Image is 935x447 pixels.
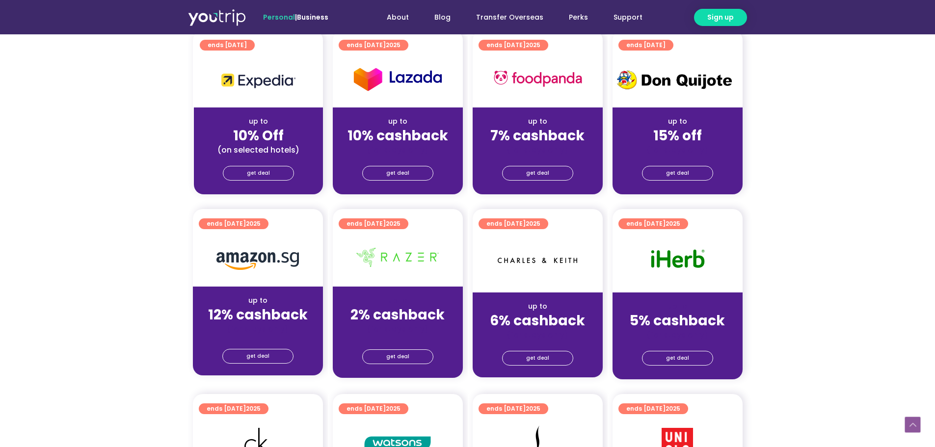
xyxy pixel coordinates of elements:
[526,41,540,49] span: 2025
[618,218,688,229] a: ends [DATE]2025
[263,12,295,22] span: Personal
[202,116,315,127] div: up to
[222,349,294,364] a: get deal
[642,166,713,181] a: get deal
[666,404,680,413] span: 2025
[618,40,673,51] a: ends [DATE]
[347,126,448,145] strong: 10% cashback
[526,404,540,413] span: 2025
[556,8,601,26] a: Perks
[620,116,735,127] div: up to
[422,8,463,26] a: Blog
[486,218,540,229] span: ends [DATE]
[386,404,401,413] span: 2025
[201,324,315,334] div: (for stays only)
[386,350,409,364] span: get deal
[481,330,595,340] div: (for stays only)
[526,351,549,365] span: get deal
[362,166,433,181] a: get deal
[207,218,261,229] span: ends [DATE]
[374,8,422,26] a: About
[626,218,680,229] span: ends [DATE]
[341,145,455,155] div: (for stays only)
[618,403,688,414] a: ends [DATE]2025
[223,166,294,181] a: get deal
[347,218,401,229] span: ends [DATE]
[502,166,573,181] a: get deal
[386,41,401,49] span: 2025
[386,166,409,180] span: get deal
[694,9,747,26] a: Sign up
[481,301,595,312] div: up to
[526,219,540,228] span: 2025
[642,351,713,366] a: get deal
[386,219,401,228] span: 2025
[481,145,595,155] div: (for stays only)
[199,218,268,229] a: ends [DATE]2025
[350,305,445,324] strong: 2% cashback
[208,40,247,51] span: ends [DATE]
[601,8,655,26] a: Support
[246,404,261,413] span: 2025
[347,403,401,414] span: ends [DATE]
[626,403,680,414] span: ends [DATE]
[339,40,408,51] a: ends [DATE]2025
[486,40,540,51] span: ends [DATE]
[666,166,689,180] span: get deal
[666,219,680,228] span: 2025
[341,116,455,127] div: up to
[490,126,585,145] strong: 7% cashback
[207,403,261,414] span: ends [DATE]
[202,145,315,155] div: (on selected hotels)
[620,145,735,155] div: (for stays only)
[479,40,548,51] a: ends [DATE]2025
[246,349,269,363] span: get deal
[626,40,666,51] span: ends [DATE]
[486,403,540,414] span: ends [DATE]
[620,301,735,312] div: up to
[339,218,408,229] a: ends [DATE]2025
[199,403,268,414] a: ends [DATE]2025
[653,126,702,145] strong: 15% off
[362,349,433,364] a: get deal
[355,8,655,26] nav: Menu
[247,166,270,180] span: get deal
[463,8,556,26] a: Transfer Overseas
[502,351,573,366] a: get deal
[263,12,328,22] span: |
[297,12,328,22] a: Business
[341,295,455,306] div: up to
[479,218,548,229] a: ends [DATE]2025
[233,126,284,145] strong: 10% Off
[341,324,455,334] div: (for stays only)
[707,12,734,23] span: Sign up
[481,116,595,127] div: up to
[347,40,401,51] span: ends [DATE]
[208,305,308,324] strong: 12% cashback
[200,40,255,51] a: ends [DATE]
[630,311,725,330] strong: 5% cashback
[201,295,315,306] div: up to
[339,403,408,414] a: ends [DATE]2025
[620,330,735,340] div: (for stays only)
[479,403,548,414] a: ends [DATE]2025
[526,166,549,180] span: get deal
[490,311,585,330] strong: 6% cashback
[246,219,261,228] span: 2025
[666,351,689,365] span: get deal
